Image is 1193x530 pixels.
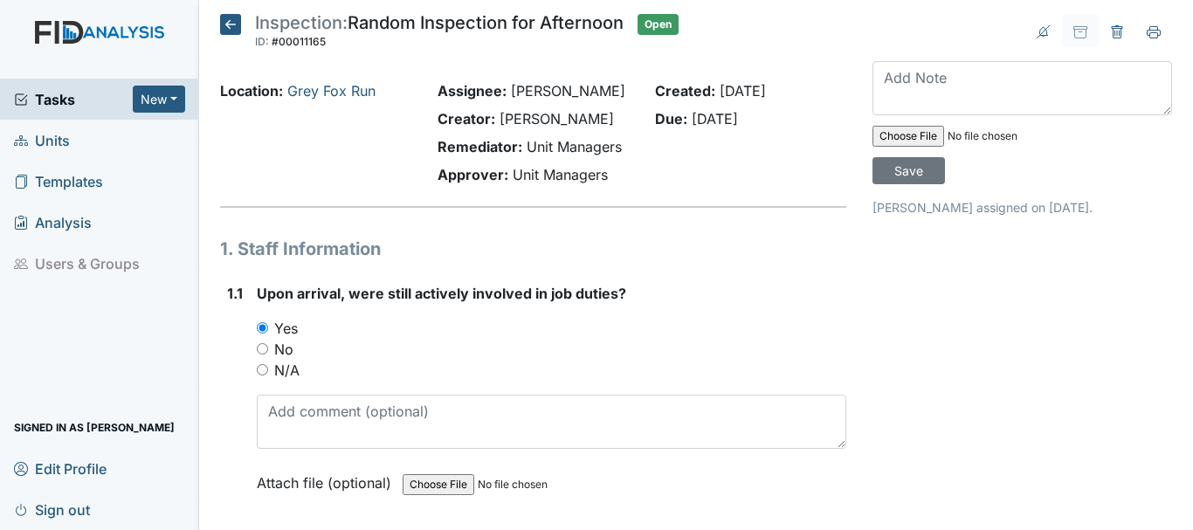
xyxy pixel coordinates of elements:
[655,82,715,100] strong: Created:
[257,343,268,354] input: No
[14,496,90,523] span: Sign out
[438,110,495,127] strong: Creator:
[638,14,679,35] span: Open
[513,166,608,183] span: Unit Managers
[720,82,766,100] span: [DATE]
[14,209,92,236] span: Analysis
[257,322,268,334] input: Yes
[255,14,624,52] div: Random Inspection for Afternoon
[14,168,103,195] span: Templates
[511,82,625,100] span: [PERSON_NAME]
[14,89,133,110] a: Tasks
[257,285,626,302] span: Upon arrival, were still actively involved in job duties?
[220,82,283,100] strong: Location:
[287,82,376,100] a: Grey Fox Run
[14,414,175,441] span: Signed in as [PERSON_NAME]
[692,110,738,127] span: [DATE]
[14,127,70,154] span: Units
[438,82,507,100] strong: Assignee:
[438,166,508,183] strong: Approver:
[527,138,622,155] span: Unit Managers
[274,318,298,339] label: Yes
[274,360,300,381] label: N/A
[272,35,326,48] span: #00011165
[255,35,269,48] span: ID:
[257,463,398,493] label: Attach file (optional)
[655,110,687,127] strong: Due:
[872,157,945,184] input: Save
[227,283,243,304] label: 1.1
[500,110,614,127] span: [PERSON_NAME]
[255,12,348,33] span: Inspection:
[872,198,1172,217] p: [PERSON_NAME] assigned on [DATE].
[257,364,268,375] input: N/A
[274,339,293,360] label: No
[133,86,185,113] button: New
[14,455,107,482] span: Edit Profile
[438,138,522,155] strong: Remediator:
[220,236,846,262] h1: 1. Staff Information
